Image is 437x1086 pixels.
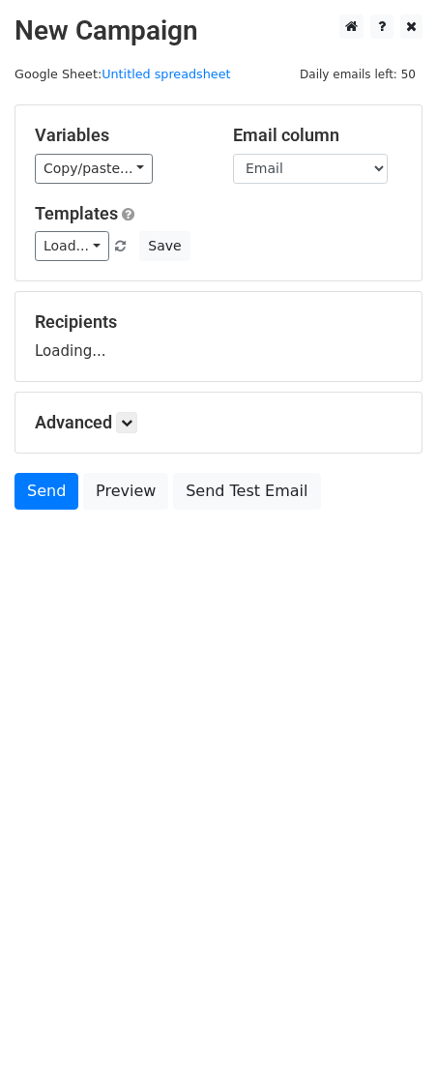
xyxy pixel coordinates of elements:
span: Daily emails left: 50 [293,64,422,85]
h5: Recipients [35,311,402,333]
a: Send [15,473,78,510]
a: Daily emails left: 50 [293,67,422,81]
h5: Advanced [35,412,402,433]
a: Copy/paste... [35,154,153,184]
small: Google Sheet: [15,67,231,81]
a: Load... [35,231,109,261]
a: Preview [83,473,168,510]
h5: Variables [35,125,204,146]
a: Send Test Email [173,473,320,510]
button: Save [139,231,189,261]
h5: Email column [233,125,402,146]
a: Templates [35,203,118,223]
div: Loading... [35,311,402,362]
h2: New Campaign [15,15,422,47]
a: Untitled spreadsheet [102,67,230,81]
